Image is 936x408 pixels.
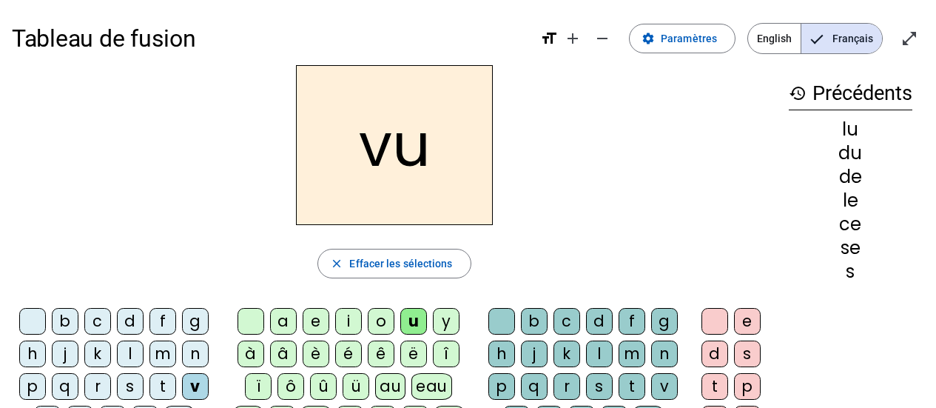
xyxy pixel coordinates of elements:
mat-icon: remove [593,30,611,47]
div: b [521,308,548,335]
div: ü [343,373,369,400]
span: Paramètres [661,30,717,47]
div: ï [245,373,272,400]
div: t [701,373,728,400]
div: s [789,263,912,281]
span: Effacer les sélections [349,255,452,272]
div: p [19,373,46,400]
h3: Précédents [789,77,912,110]
div: h [19,341,46,367]
div: ë [400,341,427,367]
div: eau [411,373,452,400]
div: u [400,308,427,335]
div: m [619,341,645,367]
div: l [117,341,144,367]
div: d [117,308,144,335]
mat-icon: close [330,257,343,270]
div: de [789,168,912,186]
div: n [182,341,209,367]
div: ô [277,373,304,400]
div: s [117,373,144,400]
div: v [651,373,678,400]
div: b [52,308,78,335]
div: j [52,341,78,367]
div: q [521,373,548,400]
div: c [84,308,111,335]
div: au [375,373,405,400]
div: r [84,373,111,400]
div: y [433,308,459,335]
div: e [734,308,761,335]
mat-icon: format_size [540,30,558,47]
div: a [270,308,297,335]
span: Français [801,24,882,53]
div: o [368,308,394,335]
div: â [270,341,297,367]
div: f [619,308,645,335]
div: se [789,239,912,257]
div: ce [789,215,912,233]
div: j [521,341,548,367]
mat-icon: add [564,30,582,47]
div: v [182,373,209,400]
div: q [52,373,78,400]
button: Paramètres [629,24,735,53]
h2: vu [296,65,493,225]
div: d [701,341,728,367]
div: t [149,373,176,400]
div: g [182,308,209,335]
div: du [789,144,912,162]
button: Diminuer la taille de la police [587,24,617,53]
div: è [303,341,329,367]
div: m [149,341,176,367]
div: r [553,373,580,400]
div: f [149,308,176,335]
h1: Tableau de fusion [12,15,528,62]
div: g [651,308,678,335]
div: le [789,192,912,210]
div: î [433,341,459,367]
div: e [303,308,329,335]
div: k [553,341,580,367]
button: Entrer en plein écran [895,24,924,53]
div: s [734,341,761,367]
div: k [84,341,111,367]
div: d [586,308,613,335]
div: lu [789,121,912,138]
button: Effacer les sélections [317,249,471,278]
div: é [335,341,362,367]
mat-icon: open_in_full [900,30,918,47]
div: c [553,308,580,335]
div: à [238,341,264,367]
div: û [310,373,337,400]
span: English [748,24,801,53]
mat-button-toggle-group: Language selection [747,23,883,54]
div: p [734,373,761,400]
div: s [586,373,613,400]
div: l [586,341,613,367]
mat-icon: settings [642,32,655,45]
button: Augmenter la taille de la police [558,24,587,53]
div: ê [368,341,394,367]
div: t [619,373,645,400]
mat-icon: history [789,84,807,102]
div: i [335,308,362,335]
div: n [651,341,678,367]
div: p [488,373,515,400]
div: h [488,341,515,367]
